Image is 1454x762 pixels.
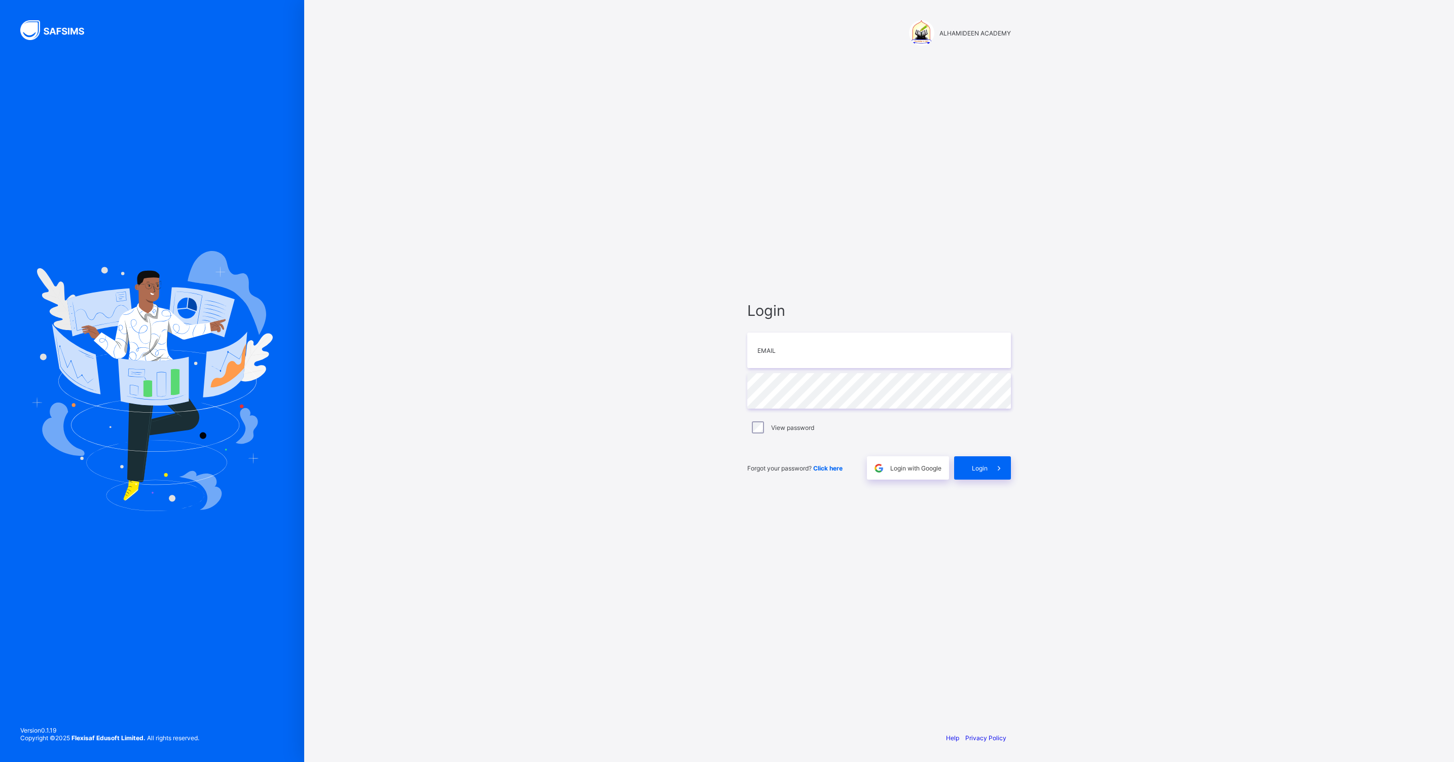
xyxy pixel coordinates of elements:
[890,464,941,472] span: Login with Google
[20,20,96,40] img: SAFSIMS Logo
[946,734,959,742] a: Help
[747,302,1011,319] span: Login
[747,464,843,472] span: Forgot your password?
[771,424,814,431] label: View password
[20,727,199,734] span: Version 0.1.19
[71,734,146,742] strong: Flexisaf Edusoft Limited.
[873,462,885,474] img: google.396cfc9801f0270233282035f929180a.svg
[31,251,273,511] img: Hero Image
[965,734,1006,742] a: Privacy Policy
[813,464,843,472] a: Click here
[939,29,1011,37] span: ALHAMIDEEN ACADEMY
[20,734,199,742] span: Copyright © 2025 All rights reserved.
[972,464,988,472] span: Login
